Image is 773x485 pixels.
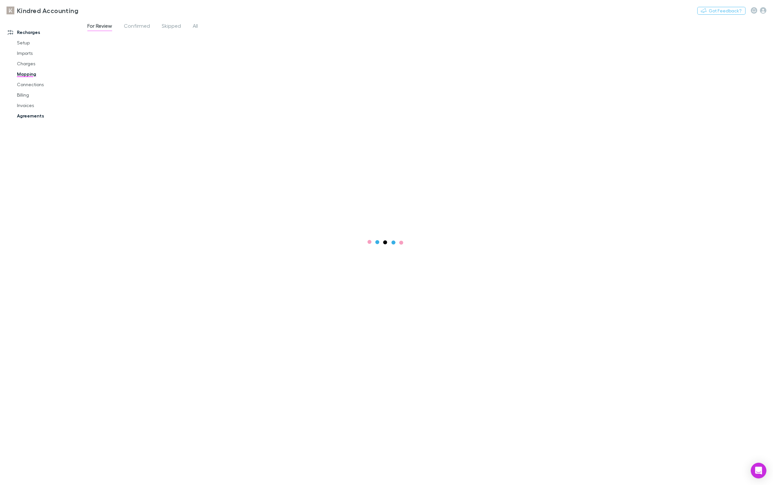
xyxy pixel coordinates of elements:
[10,111,85,121] a: Agreements
[697,7,746,15] button: Got Feedback?
[7,7,14,14] img: Kindred Accounting's Logo
[10,69,85,79] a: Mapping
[193,23,198,31] span: All
[10,90,85,100] a: Billing
[10,58,85,69] a: Charges
[87,23,112,31] span: For Review
[17,7,78,14] h3: Kindred Accounting
[10,79,85,90] a: Connections
[3,3,82,18] a: Kindred Accounting
[162,23,181,31] span: Skipped
[10,38,85,48] a: Setup
[124,23,150,31] span: Confirmed
[751,463,766,478] div: Open Intercom Messenger
[10,100,85,111] a: Invoices
[1,27,85,38] a: Recharges
[10,48,85,58] a: Imports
